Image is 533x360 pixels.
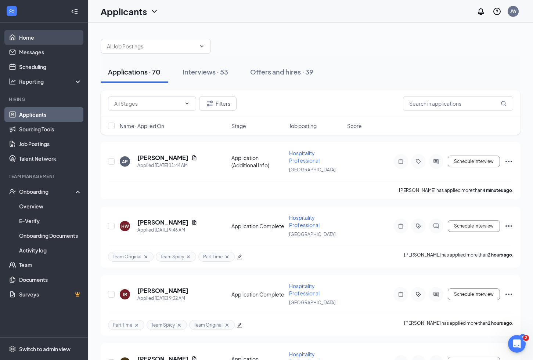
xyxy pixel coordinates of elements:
div: Applied [DATE] 11:44 AM [137,162,197,169]
span: Hospitality Professional [289,283,320,297]
a: Activity log [19,243,82,258]
a: SurveysCrown [19,287,82,302]
svg: ChevronDown [199,43,205,49]
button: Schedule Interview [448,220,500,232]
a: Documents [19,272,82,287]
div: Applied [DATE] 9:32 AM [137,295,188,302]
div: 4 [520,334,526,340]
svg: Analysis [9,78,16,85]
b: 4 minutes ago [483,188,512,193]
svg: ActiveChat [432,159,440,164]
a: Sourcing Tools [19,122,82,137]
div: Switch to admin view [19,345,71,353]
span: Stage [231,122,246,130]
svg: Collapse [71,8,78,15]
a: Talent Network [19,151,82,166]
h5: [PERSON_NAME] [137,218,188,226]
span: Job posting [289,122,317,130]
svg: Document [191,219,197,225]
div: Reporting [19,78,82,85]
svg: Ellipses [504,222,513,230]
span: Part Time [113,322,132,328]
span: Team Spicy [161,254,184,260]
a: Home [19,30,82,45]
input: All Job Postings [107,42,196,50]
svg: ActiveChat [432,291,440,297]
p: [PERSON_NAME] has applied more than . [404,252,513,262]
div: IR [123,291,127,298]
svg: Cross [224,254,230,260]
a: Job Postings [19,137,82,151]
div: Offers and hires · 39 [250,67,313,76]
a: Team [19,258,82,272]
span: Team Original [113,254,141,260]
p: [PERSON_NAME] has applied more than . [404,320,513,330]
svg: UserCheck [9,188,16,195]
a: Onboarding Documents [19,228,82,243]
span: Team Spicy [151,322,175,328]
span: Hospitality Professional [289,214,320,228]
span: [GEOGRAPHIC_DATA] [289,232,336,237]
svg: Cross [224,322,230,328]
svg: ChevronDown [184,101,190,106]
svg: Note [396,159,405,164]
b: 2 hours ago [488,252,512,258]
a: Messages [19,45,82,59]
div: HW [121,223,129,229]
a: Overview [19,199,82,214]
button: Filter Filters [199,96,237,111]
svg: ChevronDown [150,7,159,16]
svg: Cross [134,322,140,328]
div: AP [122,159,128,165]
svg: Note [396,223,405,229]
svg: ActiveTag [414,223,423,229]
a: Applicants [19,107,82,122]
svg: WorkstreamLogo [8,7,15,15]
svg: MagnifyingGlass [501,101,507,106]
svg: ActiveChat [432,223,440,229]
div: Onboarding [19,188,76,195]
svg: Settings [9,345,16,353]
svg: Cross [186,254,191,260]
div: Applied [DATE] 9:46 AM [137,226,197,234]
a: Scheduling [19,59,82,74]
h5: [PERSON_NAME] [137,154,188,162]
svg: Ellipses [504,157,513,166]
div: Hiring [9,96,80,102]
svg: QuestionInfo [493,7,501,16]
div: Applications · 70 [108,67,161,76]
svg: Note [396,291,405,297]
span: Hospitality Professional [289,150,320,164]
svg: Cross [143,254,149,260]
span: Part Time [203,254,223,260]
div: JW [510,8,516,14]
svg: Notifications [476,7,485,16]
div: Application Complete [231,291,285,298]
svg: Filter [205,99,214,108]
h1: Applicants [101,5,147,18]
span: edit [237,254,242,259]
h5: [PERSON_NAME] [137,287,188,295]
a: E-Verify [19,214,82,228]
span: edit [237,323,242,328]
input: Search in applications [403,96,513,111]
svg: Tag [414,159,423,164]
div: Application (Additional Info) [231,154,285,169]
span: [GEOGRAPHIC_DATA] [289,300,336,305]
input: All Stages [114,99,181,108]
span: Team Original [194,322,223,328]
div: Application Complete [231,222,285,230]
button: Schedule Interview [448,156,500,167]
div: Team Management [9,173,80,179]
span: Score [347,122,362,130]
b: 2 hours ago [488,320,512,326]
button: Schedule Interview [448,288,500,300]
svg: Ellipses [504,290,513,299]
span: Name · Applied On [120,122,164,130]
svg: Document [191,155,197,161]
p: [PERSON_NAME] has applied more than . [399,187,513,193]
iframe: Intercom live chat [508,335,526,353]
svg: ActiveTag [414,291,423,297]
svg: Cross [176,322,182,328]
span: 2 [523,335,529,341]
